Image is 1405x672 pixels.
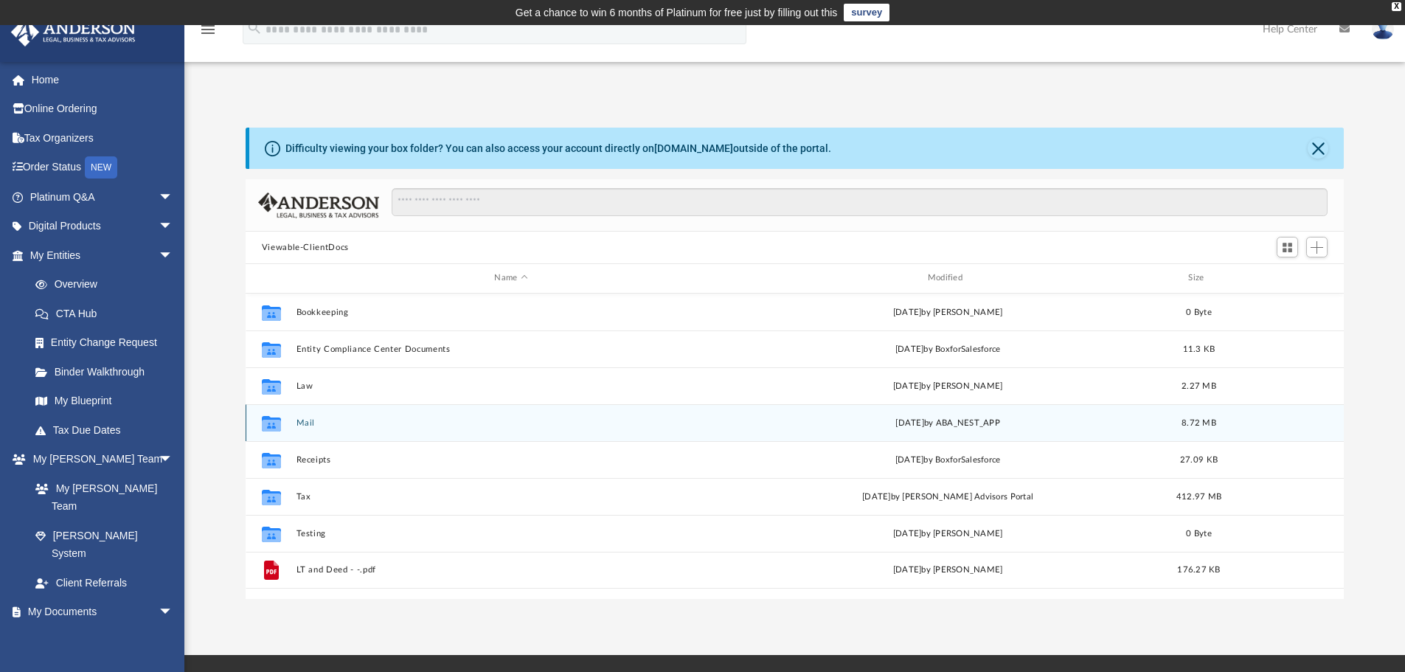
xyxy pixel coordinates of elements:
a: [DOMAIN_NAME] [654,142,733,154]
button: Entity Compliance Center Documents [296,344,726,354]
span: 0 Byte [1186,529,1212,537]
button: Testing [296,529,726,538]
span: 412.97 MB [1176,492,1221,500]
div: [DATE] by [PERSON_NAME] [732,305,1162,319]
a: Tax Organizers [10,123,195,153]
a: Client Referrals [21,568,188,597]
span: 11.3 KB [1182,344,1215,353]
div: id [252,271,289,285]
button: Close [1308,138,1328,159]
a: Binder Walkthrough [21,357,195,387]
button: Switch to Grid View [1277,237,1299,257]
a: Digital Productsarrow_drop_down [10,212,195,241]
div: Name [295,271,726,285]
div: [DATE] by [PERSON_NAME] [732,527,1162,540]
a: Overview [21,270,195,299]
a: Online Ordering [10,94,195,124]
a: My Documentsarrow_drop_down [10,597,188,627]
input: Search files and folders [392,188,1328,216]
button: Law [296,381,726,391]
span: arrow_drop_down [159,597,188,628]
img: Anderson Advisors Platinum Portal [7,18,140,46]
i: menu [199,21,217,38]
i: search [246,20,263,36]
span: arrow_drop_down [159,212,188,242]
div: id [1235,271,1338,285]
div: Get a chance to win 6 months of Platinum for free just by filling out this [516,4,838,21]
div: Modified [732,271,1163,285]
a: My Entitiesarrow_drop_down [10,240,195,270]
span: 0 Byte [1186,308,1212,316]
div: [DATE] by ABA_NEST_APP [732,416,1162,429]
span: arrow_drop_down [159,445,188,475]
a: [PERSON_NAME] System [21,521,188,568]
button: Tax [296,492,726,502]
a: Entity Change Request [21,328,195,358]
div: grid [246,294,1345,599]
div: NEW [85,156,117,179]
div: by [PERSON_NAME] [732,379,1162,392]
a: menu [199,28,217,38]
a: My [PERSON_NAME] Teamarrow_drop_down [10,445,188,474]
div: [DATE] by [PERSON_NAME] [732,564,1162,577]
a: Platinum Q&Aarrow_drop_down [10,182,195,212]
a: My [PERSON_NAME] Team [21,474,181,521]
a: Home [10,65,195,94]
div: [DATE] by BoxforSalesforce [732,342,1162,356]
span: arrow_drop_down [159,182,188,212]
span: [DATE] [892,381,921,389]
div: Size [1169,271,1228,285]
a: survey [844,4,889,21]
button: Bookkeeping [296,308,726,317]
button: Add [1306,237,1328,257]
img: User Pic [1372,18,1394,40]
button: Viewable-ClientDocs [262,241,349,254]
span: 27.09 KB [1180,455,1218,463]
a: CTA Hub [21,299,195,328]
a: Tax Due Dates [21,415,195,445]
span: arrow_drop_down [159,240,188,271]
div: [DATE] by [PERSON_NAME] Advisors Portal [732,490,1162,503]
div: Difficulty viewing your box folder? You can also access your account directly on outside of the p... [285,141,831,156]
span: 176.27 KB [1177,566,1220,574]
button: LT and Deed - -.pdf [296,565,726,575]
span: 2.27 MB [1182,381,1216,389]
button: Mail [296,418,726,428]
button: Receipts [296,455,726,465]
div: close [1392,2,1401,11]
a: Order StatusNEW [10,153,195,183]
div: [DATE] by BoxforSalesforce [732,453,1162,466]
a: My Blueprint [21,387,188,416]
span: 8.72 MB [1182,418,1216,426]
